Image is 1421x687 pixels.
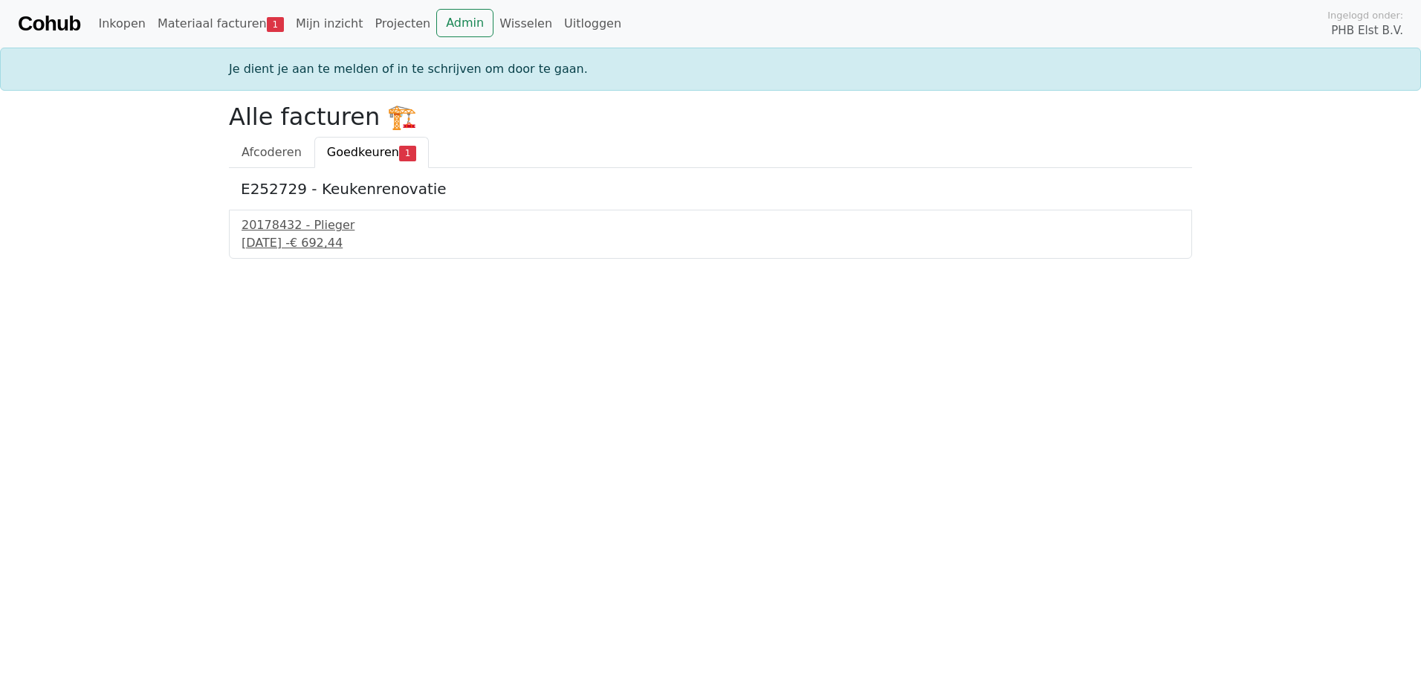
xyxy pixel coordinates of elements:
a: Cohub [18,6,80,42]
span: Ingelogd onder: [1327,8,1403,22]
div: 20178432 - Plieger [242,216,1179,234]
div: [DATE] - [242,234,1179,252]
span: 1 [399,146,416,161]
span: PHB Elst B.V. [1331,22,1403,39]
a: Mijn inzicht [290,9,369,39]
h2: Alle facturen 🏗️ [229,103,1192,131]
span: Afcoderen [242,145,302,159]
a: Projecten [369,9,436,39]
a: Materiaal facturen1 [152,9,290,39]
a: 20178432 - Plieger[DATE] -€ 692,44 [242,216,1179,252]
a: Uitloggen [558,9,627,39]
a: Wisselen [493,9,558,39]
span: Goedkeuren [327,145,399,159]
a: Afcoderen [229,137,314,168]
div: Je dient je aan te melden of in te schrijven om door te gaan. [220,60,1201,78]
span: € 692,44 [290,236,343,250]
a: Admin [436,9,493,37]
a: Inkopen [92,9,151,39]
a: Goedkeuren1 [314,137,429,168]
span: 1 [267,17,284,32]
h5: E252729 - Keukenrenovatie [241,180,1180,198]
